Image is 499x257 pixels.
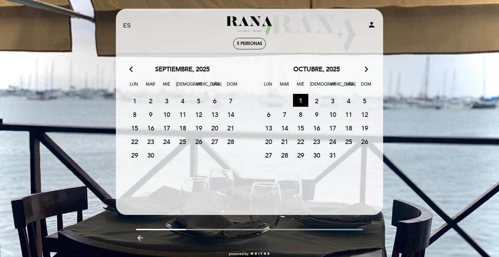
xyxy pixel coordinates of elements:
[175,94,190,107] span: 4
[309,135,324,148] span: 23
[223,135,238,148] span: 28
[357,135,372,148] span: 26
[175,121,190,134] span: 18
[325,148,340,161] span: 31
[191,135,206,148] span: 26
[159,121,174,134] span: 17
[294,81,308,94] span: Mié
[341,121,356,134] span: 18
[155,65,210,74] span: septiembre, 2025
[192,81,206,94] span: Vie
[341,108,356,121] span: 11
[159,135,174,148] span: 24
[127,108,142,121] span: 8
[326,81,340,94] span: Vie
[309,121,324,134] span: 16
[143,135,158,148] span: 23
[363,65,370,74] i: arrow_forward_ios
[309,94,324,107] span: 2
[250,252,270,256] img: MEITRE
[277,108,292,121] span: 7
[341,94,356,107] span: 4
[357,94,372,107] span: 5
[229,251,248,256] span: powered by
[293,135,308,148] span: 22
[143,108,158,121] span: 9
[359,81,373,94] span: Dom
[277,81,291,94] span: Mar
[143,94,158,107] span: 2
[325,135,340,148] span: 24
[293,121,308,134] span: 15
[159,94,174,107] span: 3
[175,108,190,121] span: 11
[143,148,158,161] span: 30
[191,108,206,121] span: 12
[175,135,190,148] span: 25
[357,108,372,121] span: 12
[261,81,275,94] span: Lun
[367,21,376,29] i: person
[277,135,292,148] span: 21
[261,148,276,161] span: 27
[261,108,276,121] span: 6
[136,234,144,242] i: arrow_backward
[127,81,141,94] span: Lun
[237,41,262,46] span: 5 personas
[293,94,308,107] span: 1
[207,94,222,107] span: 6
[310,81,324,94] span: [DEMOGRAPHIC_DATA]
[277,121,292,134] span: 14
[325,121,340,134] span: 17
[206,16,293,35] a: Rana [GEOGRAPHIC_DATA]
[325,108,340,121] span: 10
[223,108,238,121] span: 14
[367,21,376,31] button: person
[129,65,136,74] i: arrow_back_ios
[209,81,223,94] span: Sáb
[357,121,372,134] span: 19
[176,81,190,94] span: [DEMOGRAPHIC_DATA]
[261,135,276,148] span: 20
[127,94,142,107] span: 1
[223,94,238,107] span: 7
[207,108,222,121] span: 13
[159,108,174,121] span: 10
[191,94,206,107] span: 5
[277,148,292,161] span: 28
[343,81,357,94] span: Sáb
[325,94,340,107] span: 3
[191,121,206,134] span: 19
[223,121,238,134] span: 21
[309,148,324,161] span: 30
[293,108,308,121] span: 8
[293,65,340,74] span: octubre, 2025
[341,135,356,148] span: 25
[127,135,142,148] span: 22
[143,81,157,94] span: Mar
[293,148,308,161] span: 29
[309,108,324,121] span: 9
[229,251,270,256] a: powered by
[261,121,276,134] span: 13
[143,121,158,134] span: 16
[127,148,142,161] span: 29
[225,81,239,94] span: Dom
[207,121,222,134] span: 20
[207,135,222,148] span: 27
[160,81,174,94] span: Mié
[127,121,142,134] span: 15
